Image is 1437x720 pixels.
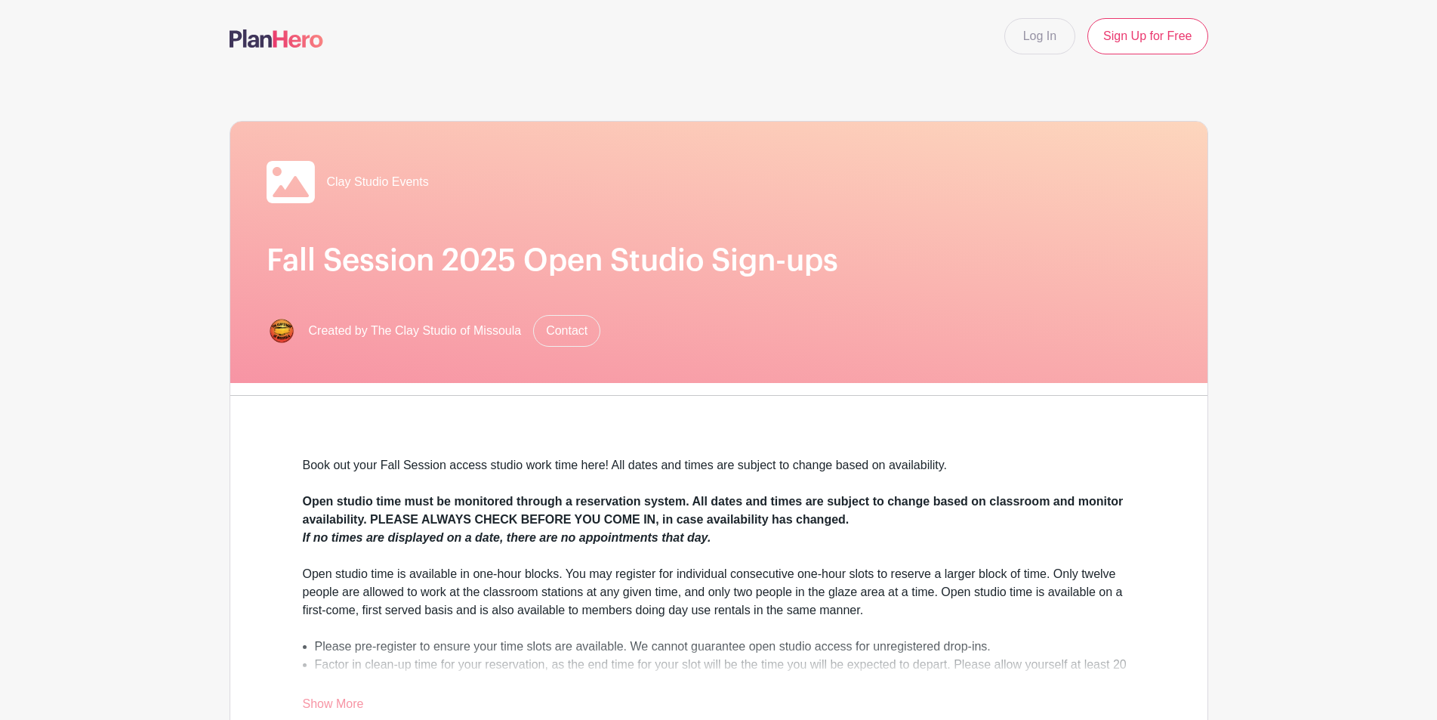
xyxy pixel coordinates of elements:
strong: Open studio time must be monitored through a reservation system. All dates and times are subject ... [303,495,1124,526]
li: Please pre-register to ensure your time slots are available. We cannot guarantee open studio acce... [315,638,1135,656]
img: logo-507f7623f17ff9eddc593b1ce0a138ce2505c220e1c5a4e2b4648c50719b7d32.svg [230,29,323,48]
em: If no times are displayed on a date, there are no appointments that day. [303,531,711,544]
div: Open studio time is available in one-hour blocks. You may register for individual consecutive one... [303,565,1135,620]
div: Book out your Fall Session access studio work time here! All dates and times are subject to chang... [303,456,1135,493]
a: Contact [533,315,600,347]
a: Show More [303,697,364,716]
a: Sign Up for Free [1087,18,1207,54]
span: Clay Studio Events [327,173,429,191]
span: Created by The Clay Studio of Missoula [309,322,522,340]
img: New%20Sticker.png [267,316,297,346]
a: Log In [1004,18,1075,54]
h1: Fall Session 2025 Open Studio Sign-ups [267,243,1171,279]
li: Factor in clean-up time for your reservation, as the end time for your slot will be the time you ... [315,656,1135,692]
